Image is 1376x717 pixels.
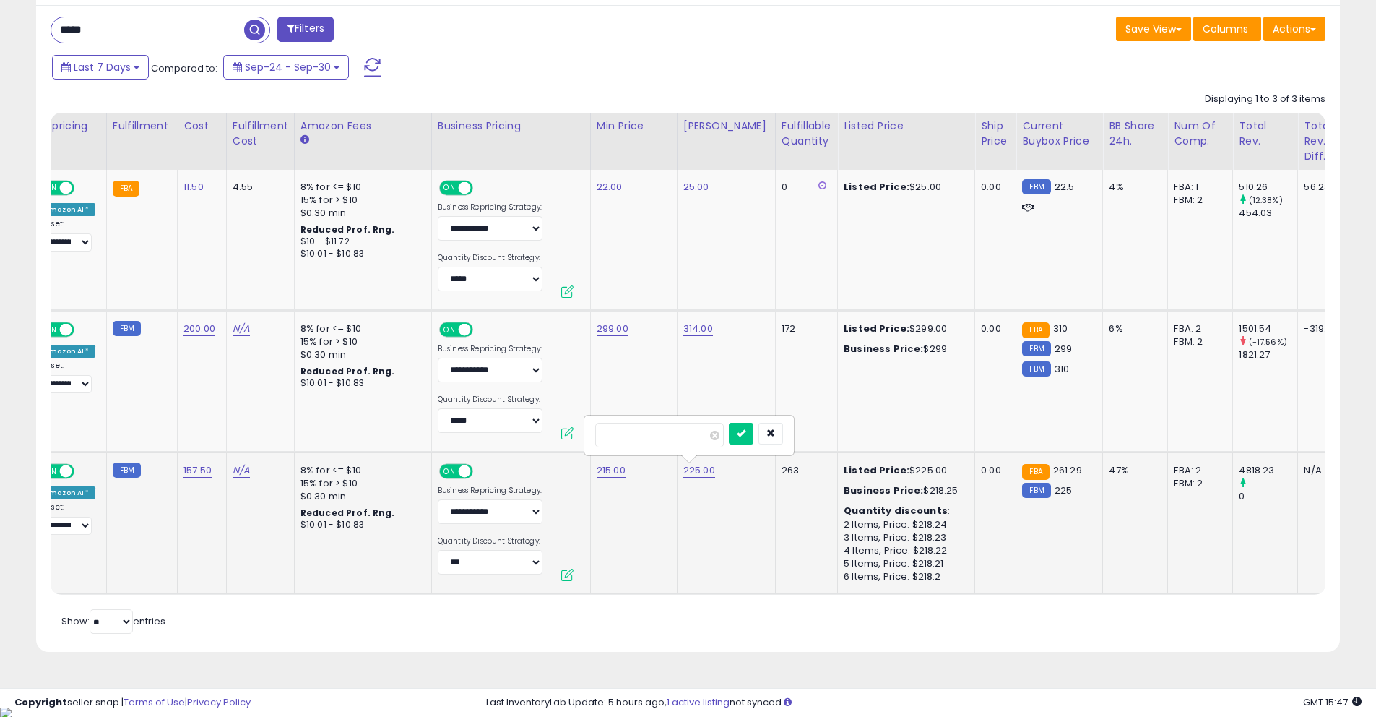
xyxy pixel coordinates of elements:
[113,463,141,478] small: FBM
[1239,181,1297,194] div: 510.26
[844,504,948,518] b: Quantity discounts
[1239,119,1291,149] div: Total Rev.
[300,223,395,236] b: Reduced Prof. Rng.
[300,377,420,390] div: $10.01 - $10.83
[981,464,1005,477] div: 0.00
[39,203,95,216] div: Amazon AI *
[683,119,769,134] div: [PERSON_NAME]
[300,119,425,134] div: Amazon Fees
[300,348,420,361] div: $0.30 min
[597,463,626,478] a: 215.00
[1116,17,1191,41] button: Save View
[1304,464,1337,477] div: N/A
[223,55,349,80] button: Sep-24 - Sep-30
[782,464,826,477] div: 263
[42,182,60,194] span: ON
[683,322,713,336] a: 314.00
[183,463,212,478] a: 157.50
[1055,484,1072,497] span: 225
[300,134,309,147] small: Amazon Fees.
[39,119,100,134] div: Repricing
[471,324,494,336] span: OFF
[277,17,334,42] button: Filters
[844,463,909,477] b: Listed Price:
[74,60,131,74] span: Last 7 Days
[1239,207,1297,220] div: 454.03
[597,322,628,336] a: 299.00
[441,465,459,478] span: ON
[844,322,909,335] b: Listed Price:
[1022,341,1050,356] small: FBM
[39,345,95,358] div: Amazon AI *
[187,695,251,709] a: Privacy Policy
[300,322,420,335] div: 8% for <= $10
[14,696,251,710] div: seller snap | |
[667,695,730,709] a: 1 active listing
[1022,483,1050,498] small: FBM
[300,464,420,477] div: 8% for <= $10
[981,322,1005,335] div: 0.00
[683,463,715,478] a: 225.00
[1055,342,1072,356] span: 299
[300,490,420,503] div: $0.30 min
[1239,490,1297,503] div: 0
[233,181,283,194] div: 4.55
[1249,194,1283,206] small: (12.38%)
[1239,322,1297,335] div: 1501.54
[844,505,964,518] div: :
[39,486,95,499] div: Amazon AI *
[300,207,420,220] div: $0.30 min
[300,477,420,490] div: 15% for > $10
[844,557,964,570] div: 5 Items, Price: $218.21
[683,180,709,194] a: 25.00
[981,119,1010,149] div: Ship Price
[1053,463,1082,477] span: 261.29
[113,181,139,197] small: FBA
[113,321,141,336] small: FBM
[1055,362,1069,376] span: 310
[782,119,831,149] div: Fulfillable Quantity
[471,182,494,194] span: OFF
[438,344,542,354] label: Business Repricing Strategy:
[1174,194,1221,207] div: FBM: 2
[1174,322,1221,335] div: FBA: 2
[981,181,1005,194] div: 0.00
[233,119,288,149] div: Fulfillment Cost
[1022,179,1050,194] small: FBM
[183,322,215,336] a: 200.00
[39,219,95,252] div: Preset:
[844,181,964,194] div: $25.00
[1304,181,1337,194] div: 56.23
[1109,181,1156,194] div: 4%
[438,395,542,405] label: Quantity Discount Strategy:
[1174,335,1221,348] div: FBM: 2
[1174,181,1221,194] div: FBA: 1
[1304,119,1342,164] div: Total Rev. Diff.
[486,696,1362,710] div: Last InventoryLab Update: 5 hours ago, not synced.
[39,502,95,535] div: Preset:
[72,324,95,336] span: OFF
[52,55,149,80] button: Last 7 Days
[61,614,165,628] span: Show: entries
[1109,322,1156,335] div: 6%
[438,119,584,134] div: Business Pricing
[844,570,964,583] div: 6 Items, Price: $218.2
[300,194,420,207] div: 15% for > $10
[782,181,826,194] div: 0
[1109,464,1156,477] div: 47%
[844,180,909,194] b: Listed Price:
[39,361,95,393] div: Preset:
[438,486,542,496] label: Business Repricing Strategy:
[300,236,420,248] div: $10 - $11.72
[597,180,623,194] a: 22.00
[844,544,964,557] div: 4 Items, Price: $218.22
[1022,119,1096,149] div: Current Buybox Price
[1109,119,1161,149] div: BB Share 24h.
[1263,17,1325,41] button: Actions
[1055,180,1075,194] span: 22.5
[1174,464,1221,477] div: FBA: 2
[844,342,923,356] b: Business Price:
[844,343,964,356] div: $299
[844,464,964,477] div: $225.00
[300,248,420,260] div: $10.01 - $10.83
